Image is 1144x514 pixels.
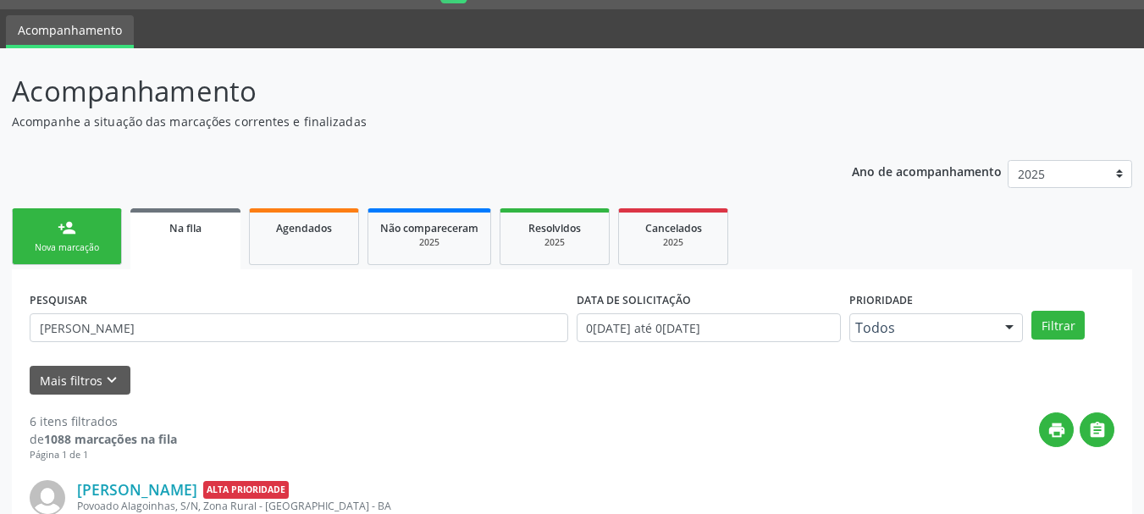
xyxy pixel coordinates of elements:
[169,221,202,235] span: Na fila
[30,313,568,342] input: Nome, CNS
[6,15,134,48] a: Acompanhamento
[44,431,177,447] strong: 1088 marcações na fila
[852,160,1002,181] p: Ano de acompanhamento
[58,218,76,237] div: person_add
[203,481,289,499] span: Alta Prioridade
[380,236,478,249] div: 2025
[380,221,478,235] span: Não compareceram
[30,412,177,430] div: 6 itens filtrados
[1039,412,1074,447] button: print
[577,313,842,342] input: Selecione um intervalo
[1080,412,1114,447] button: 
[25,241,109,254] div: Nova marcação
[528,221,581,235] span: Resolvidos
[77,480,197,499] a: [PERSON_NAME]
[645,221,702,235] span: Cancelados
[1031,311,1085,340] button: Filtrar
[512,236,597,249] div: 2025
[12,70,796,113] p: Acompanhamento
[12,113,796,130] p: Acompanhe a situação das marcações correntes e finalizadas
[77,499,860,513] div: Povoado Alagoinhas, S/N, Zona Rural - [GEOGRAPHIC_DATA] - BA
[30,366,130,395] button: Mais filtroskeyboard_arrow_down
[276,221,332,235] span: Agendados
[30,448,177,462] div: Página 1 de 1
[30,287,87,313] label: PESQUISAR
[102,371,121,390] i: keyboard_arrow_down
[849,287,913,313] label: Prioridade
[1088,421,1107,439] i: 
[1047,421,1066,439] i: print
[855,319,988,336] span: Todos
[631,236,716,249] div: 2025
[30,430,177,448] div: de
[577,287,691,313] label: DATA DE SOLICITAÇÃO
